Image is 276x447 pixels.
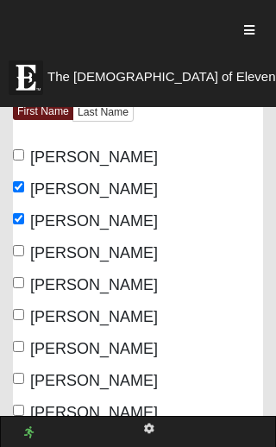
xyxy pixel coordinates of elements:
input: [PERSON_NAME] [13,341,24,352]
span: [PERSON_NAME] [30,340,158,357]
input: [PERSON_NAME] [13,405,24,416]
input: [PERSON_NAME] [13,149,24,161]
span: [PERSON_NAME] [30,404,158,421]
a: Web cache enabled [24,424,34,442]
span: [PERSON_NAME] [30,212,158,230]
span: [PERSON_NAME] [30,372,158,389]
a: First Name [13,104,73,120]
span: [PERSON_NAME] [30,276,158,293]
span: [PERSON_NAME] [30,308,158,325]
input: [PERSON_NAME] [13,245,24,256]
input: [PERSON_NAME] [13,277,24,288]
a: Page Properties (Alt+P) [134,417,165,442]
span: [PERSON_NAME] [30,244,158,261]
img: Eleven22 logo [9,60,43,95]
span: [PERSON_NAME] [30,148,158,166]
input: [PERSON_NAME] [13,181,24,192]
input: [PERSON_NAME] [13,213,24,224]
span: [PERSON_NAME] [30,180,158,198]
a: Last Name [72,104,134,122]
input: [PERSON_NAME] [13,309,24,320]
input: [PERSON_NAME] [13,373,24,384]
